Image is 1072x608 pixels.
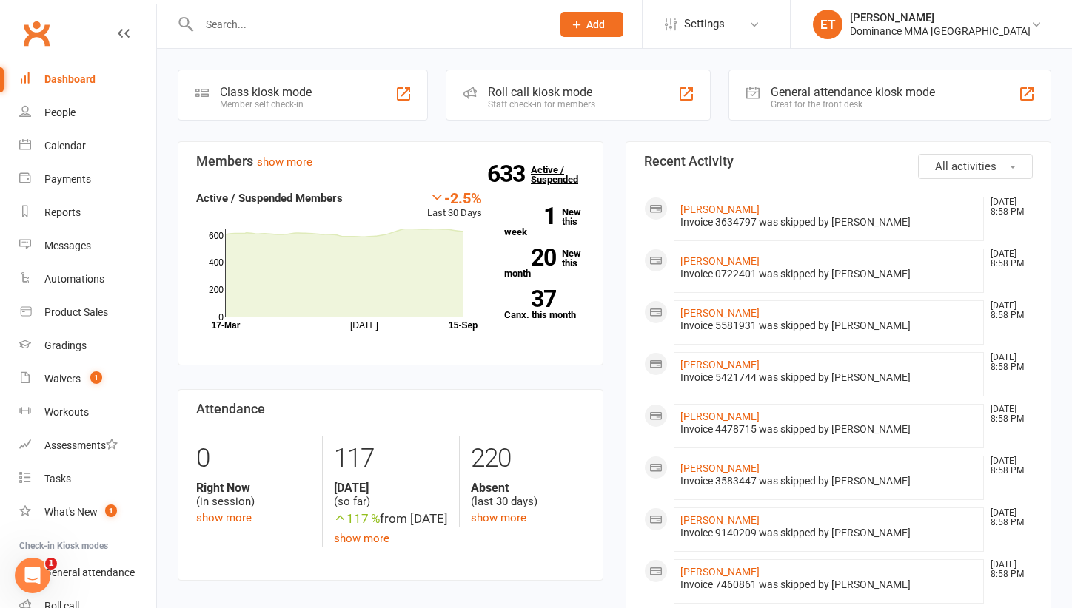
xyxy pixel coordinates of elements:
strong: Right Now [196,481,311,495]
a: Payments [19,163,156,196]
span: 117 % [334,511,380,526]
div: Messages [44,240,91,251]
div: Last 30 Days [427,189,482,221]
div: (so far) [334,481,448,509]
time: [DATE] 8:58 PM [983,353,1032,372]
a: Calendar [19,129,156,163]
h3: Recent Activity [644,154,1033,169]
div: General attendance kiosk mode [771,85,935,99]
div: Tasks [44,473,71,484]
div: Roll call kiosk mode [488,85,595,99]
a: [PERSON_NAME] [680,255,760,267]
time: [DATE] 8:58 PM [983,508,1032,527]
div: Invoice 9140209 was skipped by [PERSON_NAME] [680,527,977,539]
div: ET [813,10,842,39]
a: Gradings [19,329,156,362]
a: 37Canx. this month [504,290,585,320]
span: All activities [935,160,996,173]
div: Great for the front desk [771,99,935,109]
a: Reports [19,196,156,229]
div: Automations [44,273,104,285]
div: Invoice 4478715 was skipped by [PERSON_NAME] [680,423,977,436]
div: 220 [471,436,585,481]
div: -2.5% [427,189,482,206]
div: Payments [44,173,91,185]
span: Add [586,18,605,30]
a: Tasks [19,462,156,496]
a: Automations [19,263,156,296]
div: Calendar [44,140,86,152]
a: Dashboard [19,63,156,96]
div: Invoice 5421744 was skipped by [PERSON_NAME] [680,371,977,384]
a: show more [196,511,252,524]
time: [DATE] 8:58 PM [983,301,1032,320]
div: Invoice 7460861 was skipped by [PERSON_NAME] [680,578,977,591]
div: Dominance MMA [GEOGRAPHIC_DATA] [850,24,1031,38]
div: Member self check-in [220,99,312,109]
div: General attendance [44,567,135,578]
div: from [DATE] [334,509,448,529]
div: What's New [44,506,98,518]
a: [PERSON_NAME] [680,411,760,422]
button: Add [560,12,623,37]
div: Waivers [44,373,81,385]
a: show more [257,155,312,169]
div: Assessments [44,439,118,451]
a: show more [334,532,389,545]
a: What's New1 [19,496,156,529]
div: Invoice 0722401 was skipped by [PERSON_NAME] [680,268,977,280]
input: Search... [195,14,541,35]
div: Reports [44,206,81,218]
a: Clubworx [18,15,55,52]
a: [PERSON_NAME] [680,307,760,319]
a: Messages [19,229,156,263]
a: Waivers 1 [19,362,156,396]
div: 0 [196,436,311,481]
time: [DATE] 8:58 PM [983,249,1032,268]
div: Workouts [44,406,89,418]
a: [PERSON_NAME] [680,462,760,474]
strong: 633 [487,163,531,185]
span: 1 [90,371,102,384]
a: People [19,96,156,129]
a: [PERSON_NAME] [680,514,760,526]
strong: 37 [504,288,556,310]
div: Dashboard [44,73,96,85]
time: [DATE] 8:58 PM [983,456,1032,476]
a: 20New this month [504,249,585,278]
div: 117 [334,436,448,481]
strong: 1 [504,205,556,227]
strong: Absent [471,481,585,495]
time: [DATE] 8:58 PM [983,405,1032,424]
iframe: Intercom live chat [15,558,50,593]
div: People [44,107,76,118]
div: Staff check-in for members [488,99,595,109]
a: Workouts [19,396,156,429]
div: (last 30 days) [471,481,585,509]
a: Product Sales [19,296,156,329]
div: Invoice 5581931 was skipped by [PERSON_NAME] [680,320,977,332]
div: Class kiosk mode [220,85,312,99]
button: All activities [918,154,1033,179]
h3: Attendance [196,402,585,416]
div: (in session) [196,481,311,509]
strong: [DATE] [334,481,448,495]
a: 1New this week [504,207,585,237]
a: [PERSON_NAME] [680,566,760,578]
span: Settings [684,7,725,41]
a: Assessments [19,429,156,462]
span: 1 [105,504,117,517]
strong: 20 [504,246,556,268]
div: Invoice 3634797 was skipped by [PERSON_NAME] [680,216,977,229]
a: show more [471,511,526,524]
div: [PERSON_NAME] [850,11,1031,24]
div: Gradings [44,340,87,351]
a: [PERSON_NAME] [680,359,760,371]
time: [DATE] 8:58 PM [983,197,1032,217]
a: 633Active / Suspended [531,154,596,195]
div: Product Sales [44,306,108,318]
div: Invoice 3583447 was skipped by [PERSON_NAME] [680,475,977,487]
a: [PERSON_NAME] [680,203,760,215]
h3: Members [196,154,585,169]
strong: Active / Suspended Members [196,192,343,205]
